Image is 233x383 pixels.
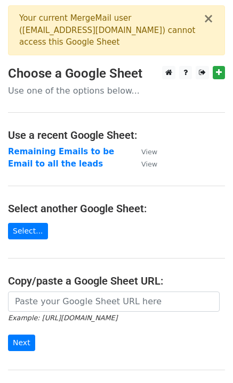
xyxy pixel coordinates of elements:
input: Next [8,335,35,351]
h3: Choose a Google Sheet [8,66,225,81]
a: Email to all the leads [8,159,103,169]
div: Your current MergeMail user ( [EMAIL_ADDRESS][DOMAIN_NAME] ) cannot access this Google Sheet [19,12,203,48]
small: Example: [URL][DOMAIN_NAME] [8,314,117,322]
a: View [131,147,157,156]
a: Select... [8,223,48,239]
h4: Select another Google Sheet: [8,202,225,215]
a: Remaining Emails to be [8,147,114,156]
small: View [141,160,157,168]
h4: Copy/paste a Google Sheet URL: [8,274,225,287]
h4: Use a recent Google Sheet: [8,129,225,141]
input: Paste your Google Sheet URL here [8,292,220,312]
button: × [203,12,214,25]
a: View [131,159,157,169]
small: View [141,148,157,156]
p: Use one of the options below... [8,85,225,96]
